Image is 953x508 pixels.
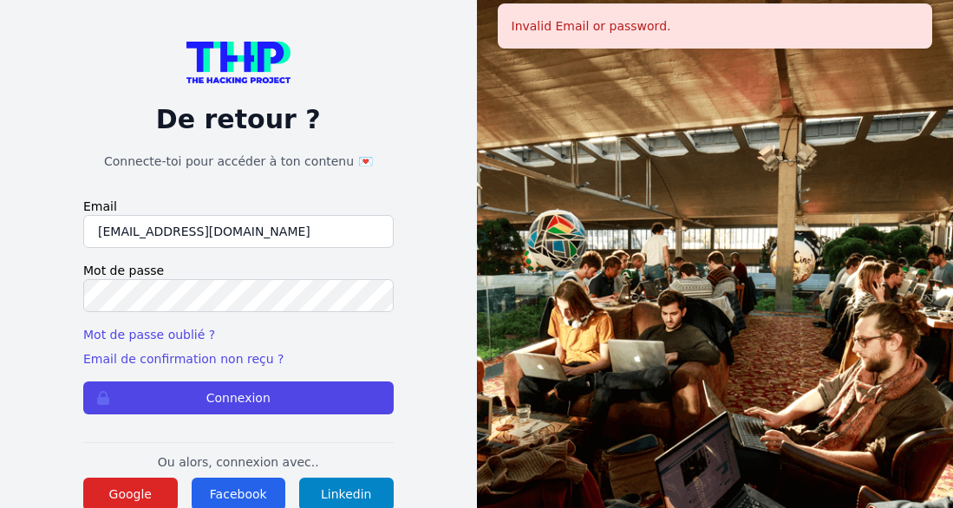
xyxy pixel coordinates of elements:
h1: Connecte-toi pour accéder à ton contenu 💌 [83,153,394,170]
div: Invalid Email or password. [498,3,933,49]
input: Email [83,215,394,248]
p: De retour ? [83,104,394,135]
img: logo [186,42,290,83]
p: Ou alors, connexion avec.. [83,453,394,471]
label: Mot de passe [83,262,394,279]
a: Mot de passe oublié ? [83,328,215,342]
a: Email de confirmation non reçu ? [83,352,284,366]
label: Email [83,198,394,215]
button: Connexion [83,381,394,414]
